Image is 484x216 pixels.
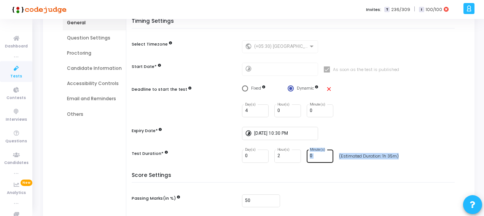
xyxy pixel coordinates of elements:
[245,65,254,74] mat-icon: timelapse
[67,50,122,57] div: Proctoring
[339,153,399,159] div: (Estimated Duration: 1h 35m)
[245,129,254,139] mat-icon: timelapse
[132,150,164,157] label: Test Duration*
[251,86,261,91] span: Fixed
[132,41,168,47] label: Select Timezone
[6,117,27,123] span: Interviews
[326,86,332,92] mat-icon: close
[21,180,32,186] span: New
[132,18,459,29] h5: Timing Settings
[6,95,26,101] span: Contests
[67,80,122,87] div: Accessibility Controls
[384,7,389,13] span: T
[132,172,459,183] h5: Score Settings
[297,86,314,91] span: Dynamic
[67,35,122,41] div: Question Settings
[414,5,415,13] span: |
[10,73,22,80] span: Tests
[132,86,187,93] label: Deadline to start the test
[67,19,122,26] div: General
[242,85,318,92] mat-radio-group: Select confirmation
[391,6,410,13] span: 236/309
[4,160,29,166] span: Candidates
[67,95,122,102] div: Email and Reminders
[366,6,381,13] label: Invites:
[67,111,122,118] div: Others
[333,65,399,74] span: As soon as the test is published
[132,195,176,202] label: Passing Marks(in %)
[426,6,442,13] span: 100/100
[7,190,26,196] span: Analytics
[419,7,424,13] span: I
[132,128,162,134] label: Expiry Date*
[5,43,28,50] span: Dashboard
[67,65,122,72] div: Candidate Information
[10,2,67,17] img: logo
[5,138,27,145] span: Questions
[254,44,364,49] span: (+05:30) [GEOGRAPHIC_DATA]/[GEOGRAPHIC_DATA]
[245,43,254,52] mat-icon: public
[132,63,157,70] label: Start Date*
